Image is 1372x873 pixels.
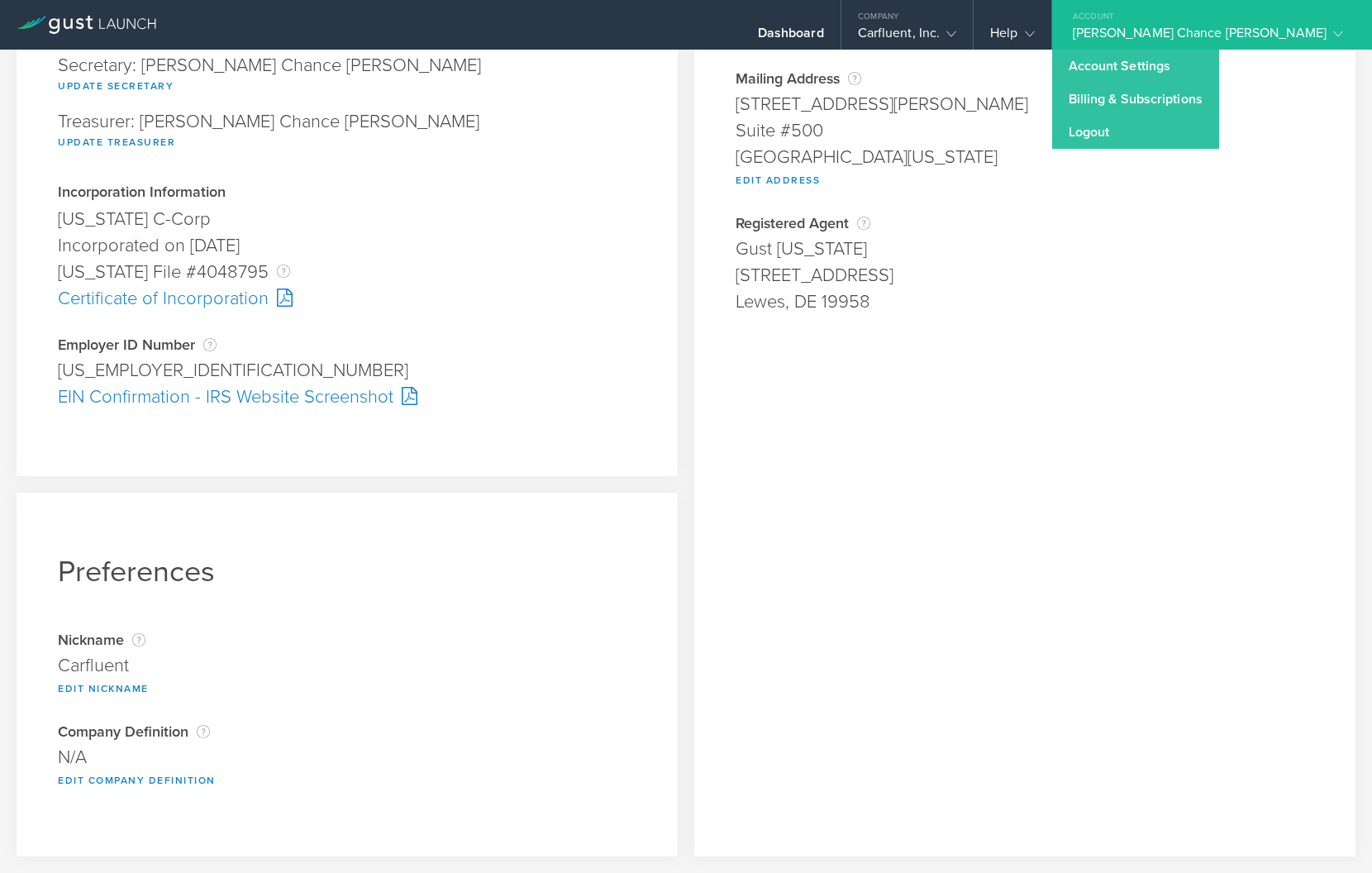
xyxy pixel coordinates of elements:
div: Employer ID Number [58,336,636,353]
div: Company Definition [58,723,636,740]
div: [GEOGRAPHIC_DATA][US_STATE] [736,144,1314,170]
button: Update Secretary [58,76,174,96]
button: Edit Nickname [58,679,149,699]
div: Nickname [58,632,636,648]
div: Registered Agent [736,215,1314,231]
div: Carfluent [58,652,636,679]
div: [PERSON_NAME] Chance [PERSON_NAME] [1073,25,1343,50]
div: [US_STATE] File #4048795 [58,259,636,285]
div: [STREET_ADDRESS][PERSON_NAME] [736,91,1314,117]
div: [US_STATE] C-Corp [58,206,636,232]
div: Incorporated on [DATE] [58,232,636,259]
div: Incorporation Information [58,185,636,202]
div: [US_EMPLOYER_IDENTIFICATION_NUMBER] [58,357,636,384]
div: EIN Confirmation - IRS Website Screenshot [58,384,636,410]
button: Edit Company Definition [58,770,216,790]
iframe: Chat Widget [1289,794,1372,873]
div: Carfluent, Inc. [858,25,957,50]
button: Update Treasurer [58,132,175,152]
div: [STREET_ADDRESS] [736,262,1314,289]
div: Help [990,25,1034,50]
div: Gust [US_STATE] [736,236,1314,262]
div: Mailing Address [736,70,1314,87]
div: Lewes, DE 19958 [736,289,1314,315]
div: Secretary: [PERSON_NAME] Chance [PERSON_NAME] [58,48,636,104]
button: Edit Address [736,170,820,190]
div: Treasurer: [PERSON_NAME] Chance [PERSON_NAME] [58,104,636,160]
div: Suite #500 [736,117,1314,144]
div: Certificate of Incorporation [58,285,636,312]
h1: Preferences [58,554,636,589]
div: Dashboard [758,25,824,50]
div: N/A [58,744,636,770]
